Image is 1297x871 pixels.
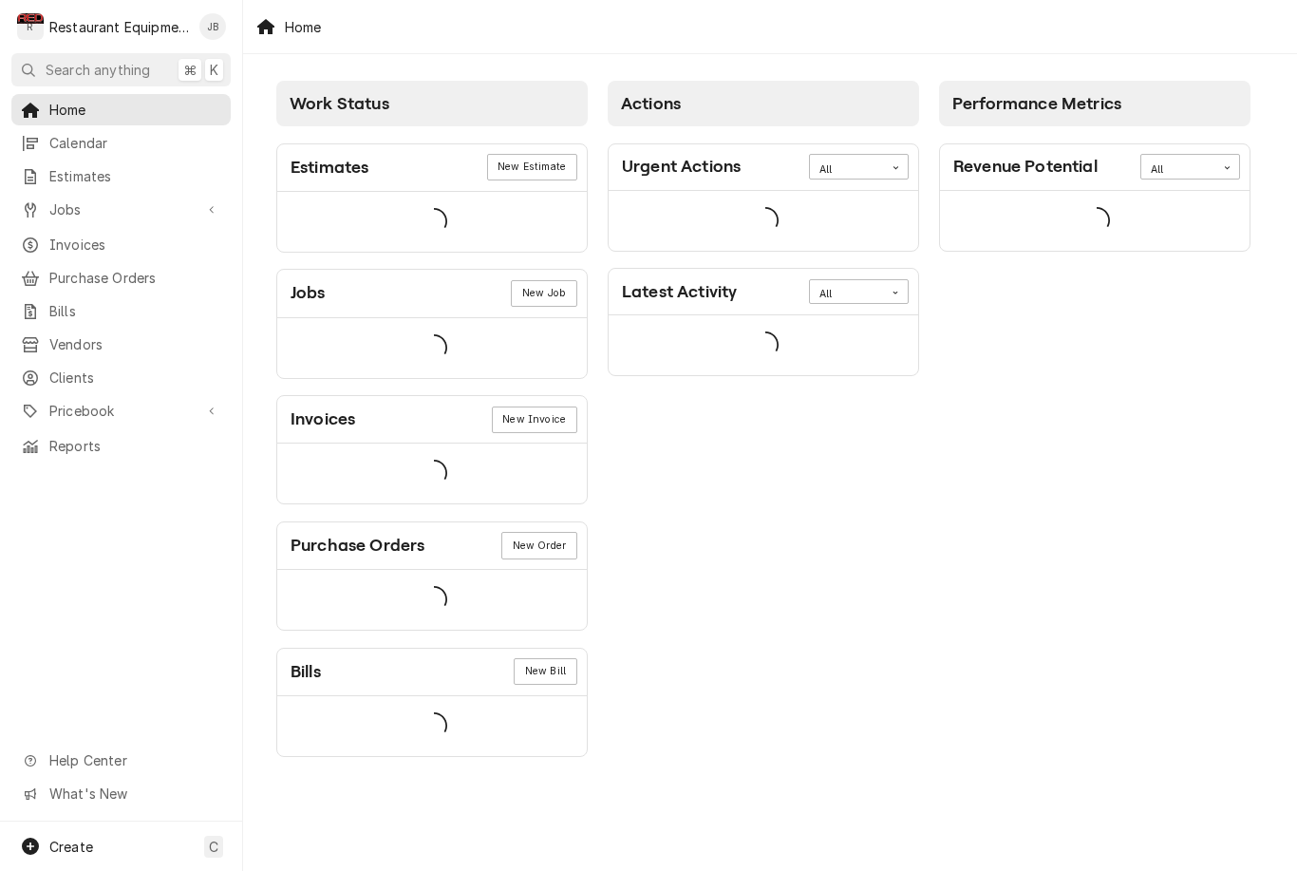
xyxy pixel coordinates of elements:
div: Restaurant Equipment Diagnostics's Avatar [17,13,44,40]
div: Card Link Button [501,532,576,559]
span: Search anything [46,60,150,80]
div: Card: Purchase Orders [276,521,588,631]
div: Card Header [277,144,587,192]
div: Card Link Button [514,658,576,685]
a: Invoices [11,229,231,260]
span: Purchase Orders [49,268,221,288]
div: Dashboard [243,54,1297,790]
span: Loading... [1083,200,1110,240]
a: Bills [11,295,231,327]
span: Reports [49,436,221,456]
div: Card Header [609,269,918,315]
div: Card: Jobs [276,269,588,378]
div: Card Title [953,154,1098,180]
div: Card Data [277,444,587,503]
div: Card Header [277,396,587,444]
span: Help Center [49,750,219,770]
span: Loading... [421,580,447,620]
a: New Invoice [492,407,577,433]
div: Card Data Filter Control [809,154,909,179]
span: Performance Metrics [952,94,1121,113]
div: Card Title [291,155,368,180]
span: Create [49,839,93,855]
div: Card Data [609,191,918,251]
span: ⌘ [183,60,197,80]
div: Card: Bills [276,648,588,757]
a: Clients [11,362,231,393]
div: Card: Estimates [276,143,588,253]
a: New Bill [514,658,576,685]
span: K [210,60,218,80]
span: Work Status [290,94,389,113]
div: Card Data [609,315,918,375]
div: Card Data [277,570,587,630]
span: Loading... [421,201,447,241]
a: Home [11,94,231,125]
div: Card Data Filter Control [1140,154,1240,179]
span: Loading... [752,200,779,240]
div: Card Column Content [276,126,588,757]
a: Vendors [11,329,231,360]
span: Pricebook [49,401,193,421]
div: Card: Urgent Actions [608,143,919,252]
button: Search anything⌘K [11,53,231,86]
div: All [1151,162,1206,178]
div: Card Header [940,144,1250,191]
a: Reports [11,430,231,462]
div: Card Title [291,533,424,559]
div: Card Header [277,522,587,570]
span: Loading... [421,706,447,746]
div: Card Column: Work Status [267,71,598,767]
div: Card Column Header [939,81,1250,126]
div: Card: Invoices [276,395,588,504]
div: Card Link Button [487,154,577,180]
div: Card Title [622,279,737,305]
div: Card Data [940,191,1250,251]
div: Card Data Filter Control [809,279,909,304]
a: New Job [511,280,576,307]
a: Go to Jobs [11,194,231,225]
span: C [209,837,218,857]
span: What's New [49,784,219,804]
span: Clients [49,368,221,388]
div: Card Header [277,649,587,696]
span: Bills [49,301,221,321]
span: Loading... [421,454,447,494]
span: Jobs [49,199,193,219]
span: Calendar [49,133,221,153]
div: R [17,13,44,40]
div: Card Data [277,318,587,378]
a: Estimates [11,161,231,192]
div: Card Data [277,696,587,756]
div: Card Title [291,280,326,306]
div: Card Column: Actions [598,71,930,767]
div: Card: Revenue Potential [939,143,1250,252]
a: New Estimate [487,154,577,180]
div: Jaired Brunty's Avatar [199,13,226,40]
div: Card Header [609,144,918,191]
div: Card Link Button [492,407,577,433]
div: Card Column Content [939,126,1250,326]
span: Loading... [421,328,447,368]
span: Estimates [49,166,221,186]
div: JB [199,13,226,40]
a: Go to Pricebook [11,395,231,426]
span: Vendors [49,334,221,354]
span: Actions [621,94,681,113]
a: Purchase Orders [11,262,231,293]
a: Calendar [11,127,231,159]
div: Card Link Button [511,280,576,307]
span: Invoices [49,235,221,255]
div: Card Column: Performance Metrics [930,71,1261,767]
div: Card Column Content [608,126,919,376]
span: Home [49,100,221,120]
div: Card Column Header [276,81,588,126]
div: Card Data [277,192,587,252]
div: Card: Latest Activity [608,268,919,376]
div: All [819,162,874,178]
span: Loading... [752,326,779,366]
a: New Order [501,532,576,559]
div: Card Column Header [608,81,919,126]
div: Card Title [291,659,321,685]
div: Restaurant Equipment Diagnostics [49,17,189,37]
